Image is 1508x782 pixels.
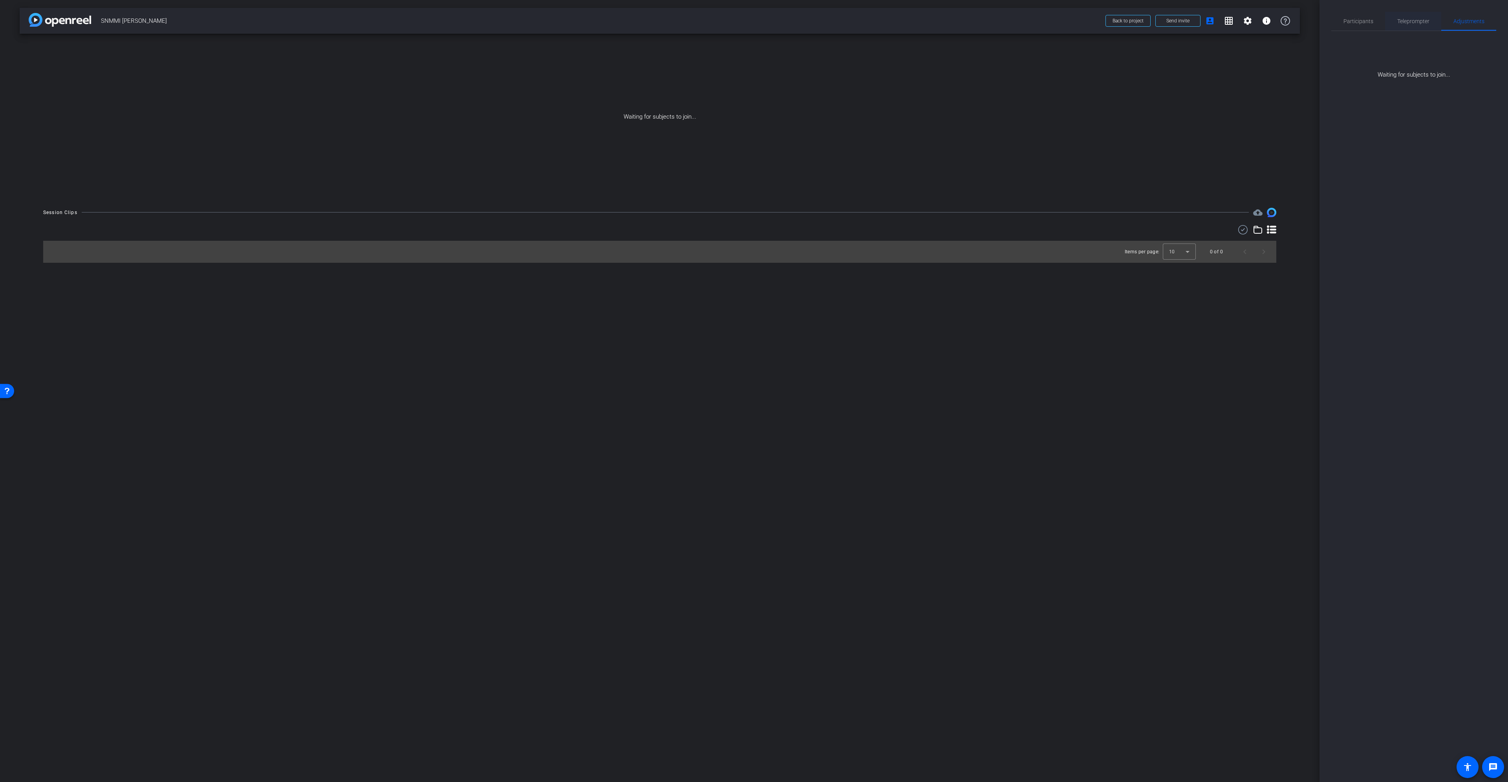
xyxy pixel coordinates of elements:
span: Adjustments [1453,18,1484,24]
div: Session Clips [43,209,77,216]
mat-icon: accessibility [1463,762,1472,772]
div: 0 of 0 [1210,248,1223,256]
button: Next page [1254,242,1273,261]
img: app-logo [29,13,91,27]
span: SNMMI [PERSON_NAME] [101,13,1101,29]
div: Items per page: [1125,248,1160,256]
button: Previous page [1235,242,1254,261]
button: Send invite [1155,15,1201,27]
img: Session clips [1267,208,1276,217]
div: Waiting for subjects to join... [20,34,1300,200]
mat-icon: info [1262,16,1271,26]
mat-icon: message [1488,762,1498,772]
button: Back to project [1105,15,1151,27]
mat-icon: settings [1243,16,1252,26]
mat-icon: account_box [1205,16,1215,26]
span: Back to project [1113,18,1144,24]
span: Destinations for your clips [1253,208,1263,217]
span: Teleprompter [1397,18,1429,24]
span: Participants [1343,18,1373,24]
span: Send invite [1166,18,1190,24]
mat-icon: cloud_upload [1253,208,1263,217]
div: Waiting for subjects to join... [1331,31,1496,79]
mat-icon: grid_on [1224,16,1233,26]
